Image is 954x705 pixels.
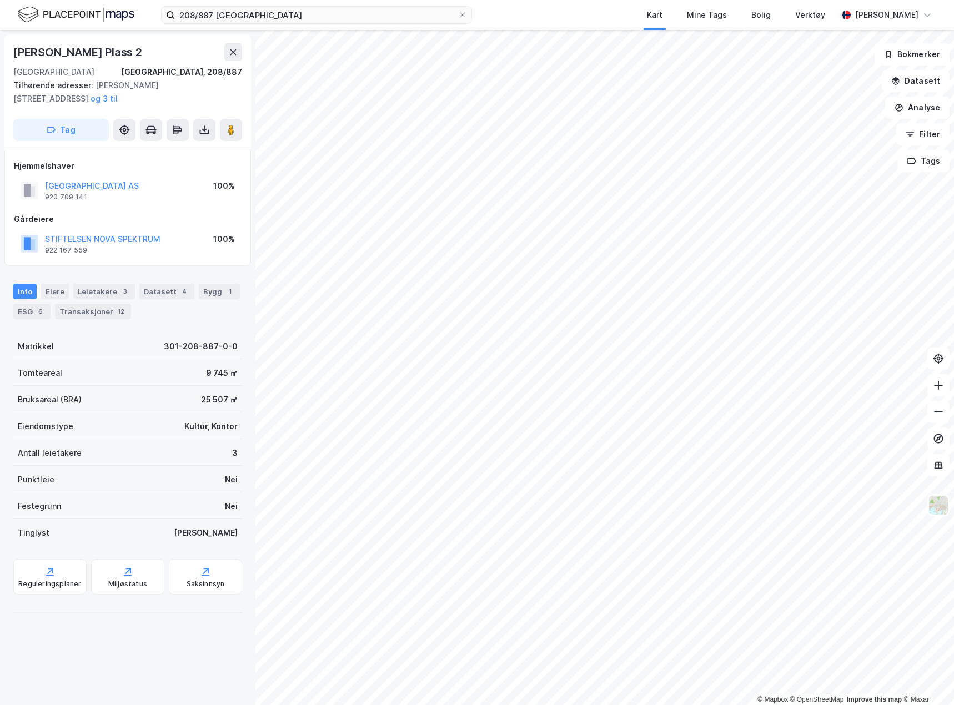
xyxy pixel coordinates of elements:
a: OpenStreetMap [790,696,844,703]
div: Info [13,284,37,299]
button: Tags [898,150,950,172]
div: Transaksjoner [55,304,131,319]
a: Mapbox [757,696,788,703]
div: 1 [224,286,235,297]
div: Tinglyst [18,526,49,540]
button: Bokmerker [875,43,950,66]
div: [GEOGRAPHIC_DATA] [13,66,94,79]
div: Antall leietakere [18,446,82,460]
div: Datasett [139,284,194,299]
div: 9 745 ㎡ [206,366,238,380]
div: 3 [119,286,130,297]
div: Festegrunn [18,500,61,513]
input: Søk på adresse, matrikkel, gårdeiere, leietakere eller personer [175,7,458,23]
a: Improve this map [847,696,902,703]
div: [PERSON_NAME] [855,8,918,22]
div: 100% [213,179,235,193]
div: ESG [13,304,51,319]
div: Miljøstatus [108,580,147,588]
div: [PERSON_NAME] [174,526,238,540]
div: 3 [232,446,238,460]
img: Z [928,495,949,516]
span: Tilhørende adresser: [13,80,96,90]
button: Tag [13,119,109,141]
div: 6 [35,306,46,317]
div: Nei [225,500,238,513]
div: Bruksareal (BRA) [18,393,82,406]
div: Reguleringsplaner [18,580,81,588]
button: Datasett [882,70,950,92]
div: Kultur, Kontor [184,420,238,433]
div: Nei [225,473,238,486]
div: [PERSON_NAME] Plass 2 [13,43,144,61]
button: Analyse [885,97,950,119]
div: Kontrollprogram for chat [898,652,954,705]
div: Kart [647,8,662,22]
div: Leietakere [73,284,135,299]
div: Saksinnsyn [187,580,225,588]
div: Bolig [751,8,771,22]
div: 301-208-887-0-0 [164,340,238,353]
div: Mine Tags [687,8,727,22]
div: 920 709 141 [45,193,87,202]
div: 25 507 ㎡ [201,393,238,406]
div: 922 167 559 [45,246,87,255]
div: Gårdeiere [14,213,242,226]
button: Filter [896,123,950,145]
div: 4 [179,286,190,297]
iframe: Chat Widget [898,652,954,705]
div: Eiendomstype [18,420,73,433]
div: 100% [213,233,235,246]
div: Bygg [199,284,240,299]
div: [PERSON_NAME] [STREET_ADDRESS] [13,79,233,105]
div: Matrikkel [18,340,54,353]
div: Punktleie [18,473,54,486]
div: [GEOGRAPHIC_DATA], 208/887 [121,66,242,79]
div: 12 [116,306,127,317]
div: Verktøy [795,8,825,22]
img: logo.f888ab2527a4732fd821a326f86c7f29.svg [18,5,134,24]
div: Hjemmelshaver [14,159,242,173]
div: Eiere [41,284,69,299]
div: Tomteareal [18,366,62,380]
